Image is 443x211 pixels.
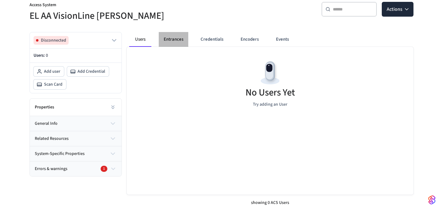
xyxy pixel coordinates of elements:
span: Add user [44,68,60,75]
img: Devices Empty State [256,59,284,87]
h5: No Users Yet [245,86,295,99]
button: system-specific properties [30,146,122,161]
span: general info [35,120,58,127]
span: Add Credential [78,68,105,75]
button: general info [30,116,122,131]
img: SeamLogoGradient.69752ec5.svg [428,195,436,205]
button: Add user [34,67,64,76]
div: showing 0 ACS Users [127,195,413,211]
p: Users: [34,52,118,59]
h2: Properties [35,104,54,110]
button: Events [271,32,294,47]
button: Users [129,32,151,47]
span: Scan Card [44,81,62,87]
span: Disconnected [41,37,66,43]
button: related resources [30,131,122,146]
div: 1 [101,166,107,172]
button: Scan Card [34,79,66,89]
span: 0 [46,52,48,59]
button: Errors & warnings1 [30,161,122,176]
button: Entrances [159,32,188,47]
button: Credentials [196,32,228,47]
p: Access System [30,2,218,10]
span: related resources [35,136,69,142]
button: Actions [382,2,413,17]
button: Add Credential [67,67,109,76]
button: Encoders [236,32,264,47]
span: system-specific properties [35,151,85,157]
h5: EL AA VisionLine [PERSON_NAME] [30,10,218,22]
button: Disconnected [34,36,118,45]
span: Errors & warnings [35,166,67,172]
p: Try adding an User [253,101,287,108]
